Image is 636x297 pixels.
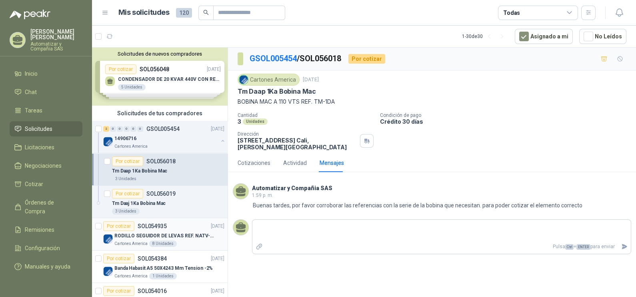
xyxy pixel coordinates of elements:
[112,176,140,182] div: 3 Unidades
[130,126,136,132] div: 0
[10,195,82,219] a: Órdenes de Compra
[211,125,224,133] p: [DATE]
[25,262,70,271] span: Manuales y ayuda
[10,84,82,100] a: Chat
[95,51,224,57] button: Solicitudes de nuevos compradores
[10,222,82,237] a: Remisiones
[303,76,319,84] p: [DATE]
[118,7,170,18] h1: Mis solicitudes
[30,42,82,51] p: Automatizar y Compañia SAS
[114,135,136,142] p: 14906716
[176,8,192,18] span: 120
[146,159,176,164] p: SOL056018
[380,112,633,118] p: Condición de pago
[112,167,167,175] p: Tm Daap 1Ka Bobina Mac
[238,118,241,125] p: 3
[10,66,82,81] a: Inicio
[238,112,374,118] p: Cantidad
[211,255,224,263] p: [DATE]
[515,29,573,44] button: Asignado a mi
[25,180,43,189] span: Cotizar
[112,189,143,199] div: Por cotizar
[253,201,582,210] p: Buenas tardes, por favor corroborar las referencias con la serie de la bobina que necesitan. para...
[283,159,307,167] div: Actividad
[149,273,177,279] div: 1 Unidades
[10,121,82,136] a: Solicitudes
[238,87,316,96] p: Tm Daap 1Ka Bobina Mac
[92,218,228,251] a: Por cotizarSOL054935[DATE] Company LogoRODILLO SEGUIDOR DE LEVAS REF. NATV-17-PPA [PERSON_NAME]Ca...
[112,208,140,215] div: 3 Unidades
[114,265,213,272] p: Banda Habasit A5 50X4243 Mm Tension -2%
[380,118,633,125] p: Crédito 30 días
[92,106,228,121] div: Solicitudes de tus compradores
[112,157,143,166] div: Por cotizar
[25,69,38,78] span: Inicio
[25,143,54,152] span: Licitaciones
[565,244,574,250] span: Ctrl
[103,137,113,146] img: Company Logo
[252,193,273,198] span: 1:59 p. m.
[114,143,148,150] p: Cartones America
[238,131,357,137] p: Dirección
[238,137,357,151] p: [STREET_ADDRESS] Cali , [PERSON_NAME][GEOGRAPHIC_DATA]
[149,241,177,247] div: 8 Unidades
[103,286,134,296] div: Por cotizar
[238,159,270,167] div: Cotizaciones
[576,244,590,250] span: ENTER
[112,200,166,207] p: Tm Daaj 1Ka Bobina Mac
[462,30,508,43] div: 1 - 30 de 30
[579,29,626,44] button: No Leídos
[92,153,228,186] a: Por cotizarSOL056018Tm Daap 1Ka Bobina Mac3 Unidades
[146,191,176,197] p: SOL056019
[10,241,82,256] a: Configuración
[138,256,167,261] p: SOL054384
[103,124,226,150] a: 2 0 0 0 0 0 GSOL005454[DATE] Company Logo14906716Cartones America
[348,54,385,64] div: Por cotizar
[114,241,148,247] p: Cartones America
[92,251,228,283] a: Por cotizarSOL054384[DATE] Company LogoBanda Habasit A5 50X4243 Mm Tension -2%Cartones America1 U...
[110,126,116,132] div: 0
[103,234,113,244] img: Company Logo
[92,48,228,106] div: Solicitudes de nuevos compradoresPor cotizarSOL056048[DATE] CONDENSADOR DE 20 KVAR 440V CON RESIS...
[238,74,300,86] div: Cartones America
[238,97,626,106] p: BOBINA MAC A 110 VTS REF. TM-1DA
[252,186,332,191] h3: Automatizar y Compañia SAS
[103,126,109,132] div: 2
[25,88,37,96] span: Chat
[10,140,82,155] a: Licitaciones
[114,273,148,279] p: Cartones America
[25,124,52,133] span: Solicitudes
[103,267,113,276] img: Company Logo
[266,240,618,254] p: Pulsa + para enviar
[103,254,134,263] div: Por cotizar
[243,118,268,125] div: Unidades
[211,287,224,295] p: [DATE]
[252,240,266,254] label: Adjuntar archivos
[25,198,75,216] span: Órdenes de Compra
[117,126,123,132] div: 0
[239,75,248,84] img: Company Logo
[203,10,209,15] span: search
[138,223,167,229] p: SOL054935
[92,186,228,218] a: Por cotizarSOL056019Tm Daaj 1Ka Bobina Mac3 Unidades
[25,225,54,234] span: Remisiones
[618,240,631,254] button: Enviar
[10,10,50,19] img: Logo peakr
[250,54,297,63] a: GSOL005454
[124,126,130,132] div: 0
[146,126,180,132] p: GSOL005454
[25,244,60,253] span: Configuración
[10,158,82,173] a: Negociaciones
[114,232,214,240] p: RODILLO SEGUIDOR DE LEVAS REF. NATV-17-PPA [PERSON_NAME]
[138,288,167,294] p: SOL054016
[25,161,62,170] span: Negociaciones
[30,29,82,40] p: [PERSON_NAME] [PERSON_NAME]
[211,223,224,230] p: [DATE]
[10,259,82,274] a: Manuales y ayuda
[25,106,42,115] span: Tareas
[320,159,344,167] div: Mensajes
[137,126,143,132] div: 0
[103,221,134,231] div: Por cotizar
[10,103,82,118] a: Tareas
[503,8,520,17] div: Todas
